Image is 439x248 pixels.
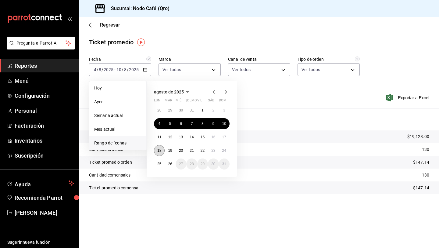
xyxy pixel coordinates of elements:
[176,132,186,143] button: 13 de agosto de 2025
[15,92,74,100] span: Configuración
[94,85,141,91] span: Hoy
[98,67,102,72] input: --
[190,108,194,112] abbr: 31 de julio de 2025
[15,209,74,217] span: [PERSON_NAME]
[94,140,141,146] span: Rango de fechas
[179,108,183,112] abbr: 30 de julio de 2025
[94,126,141,133] span: Mes actual
[137,38,145,46] img: Tooltip marker
[208,118,219,129] button: 9 de agosto de 2025
[116,67,122,72] input: --
[176,118,186,129] button: 6 de agosto de 2025
[97,67,98,72] span: /
[154,89,184,94] span: agosto de 2025
[103,67,114,72] input: ----
[222,122,226,126] abbr: 10 de agosto de 2025
[165,132,175,143] button: 12 de agosto de 2025
[219,118,230,129] button: 10 de agosto de 2025
[197,98,202,105] abbr: viernes
[157,135,161,139] abbr: 11 de agosto de 2025
[179,135,183,139] abbr: 13 de agosto de 2025
[219,98,227,105] abbr: domingo
[355,57,360,61] svg: Todas las órdenes contabilizan 1 comensal a excepción de órdenes de mesa con comensales obligator...
[201,162,205,166] abbr: 29 de agosto de 2025
[179,162,183,166] abbr: 27 de agosto de 2025
[190,135,194,139] abbr: 14 de agosto de 2025
[15,194,74,202] span: Recomienda Parrot
[176,98,181,105] abbr: miércoles
[106,5,170,12] h3: Sucursal: Nodo Café (Qro)
[165,159,175,170] button: 26 de agosto de 2025
[186,145,197,156] button: 21 de agosto de 2025
[302,67,320,73] span: Ver todos
[15,122,74,130] span: Facturación
[165,105,175,116] button: 29 de julio de 2025
[168,108,172,112] abbr: 29 de julio de 2025
[179,148,183,153] abbr: 20 de agosto de 2025
[211,162,215,166] abbr: 30 de agosto de 2025
[162,67,181,73] span: Ver todas
[89,57,151,61] label: Fecha
[89,22,120,28] button: Regresar
[154,132,165,143] button: 11 de agosto de 2025
[94,67,97,72] input: --
[100,22,120,28] span: Regresar
[15,180,66,187] span: Ayuda
[89,185,139,191] p: Ticket promedio comensal
[222,148,226,153] abbr: 24 de agosto de 2025
[211,148,215,153] abbr: 23 de agosto de 2025
[232,67,251,73] span: Ver todos
[222,135,226,139] abbr: 17 de agosto de 2025
[89,159,132,166] p: Ticket promedio orden
[208,145,219,156] button: 23 de agosto de 2025
[114,67,116,72] span: -
[158,122,160,126] abbr: 4 de agosto de 2025
[197,145,208,156] button: 22 de agosto de 2025
[154,145,165,156] button: 18 de agosto de 2025
[7,37,75,49] button: Pregunta a Parrot AI
[186,159,197,170] button: 28 de agosto de 2025
[219,132,230,143] button: 17 de agosto de 2025
[165,145,175,156] button: 19 de agosto de 2025
[223,108,225,112] abbr: 3 de agosto de 2025
[154,159,165,170] button: 25 de agosto de 2025
[197,105,208,116] button: 1 de agosto de 2025
[191,122,193,126] abbr: 7 de agosto de 2025
[129,67,139,72] input: ----
[201,148,205,153] abbr: 22 de agosto de 2025
[387,94,429,101] button: Exportar a Excel
[208,98,214,105] abbr: sábado
[202,122,204,126] abbr: 8 de agosto de 2025
[208,159,219,170] button: 30 de agosto de 2025
[165,98,172,105] abbr: martes
[15,62,74,70] span: Reportes
[15,77,74,85] span: Menú
[94,112,141,119] span: Semana actual
[168,162,172,166] abbr: 26 de agosto de 2025
[168,135,172,139] abbr: 12 de agosto de 2025
[219,145,230,156] button: 24 de agosto de 2025
[413,159,429,166] p: $147.14
[190,148,194,153] abbr: 21 de agosto de 2025
[15,107,74,115] span: Personal
[102,67,103,72] span: /
[94,99,141,105] span: Ayer
[197,159,208,170] button: 29 de agosto de 2025
[159,57,221,61] label: Marca
[16,40,66,46] span: Pregunta a Parrot AI
[176,105,186,116] button: 30 de julio de 2025
[154,88,191,96] button: agosto de 2025
[169,122,171,126] abbr: 5 de agosto de 2025
[202,108,204,112] abbr: 1 de agosto de 2025
[228,57,290,61] label: Canal de venta
[211,135,215,139] abbr: 16 de agosto de 2025
[201,135,205,139] abbr: 15 de agosto de 2025
[197,132,208,143] button: 15 de agosto de 2025
[154,118,165,129] button: 4 de agosto de 2025
[165,118,175,129] button: 5 de agosto de 2025
[208,105,219,116] button: 2 de agosto de 2025
[89,116,429,123] p: Resumen
[190,162,194,166] abbr: 28 de agosto de 2025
